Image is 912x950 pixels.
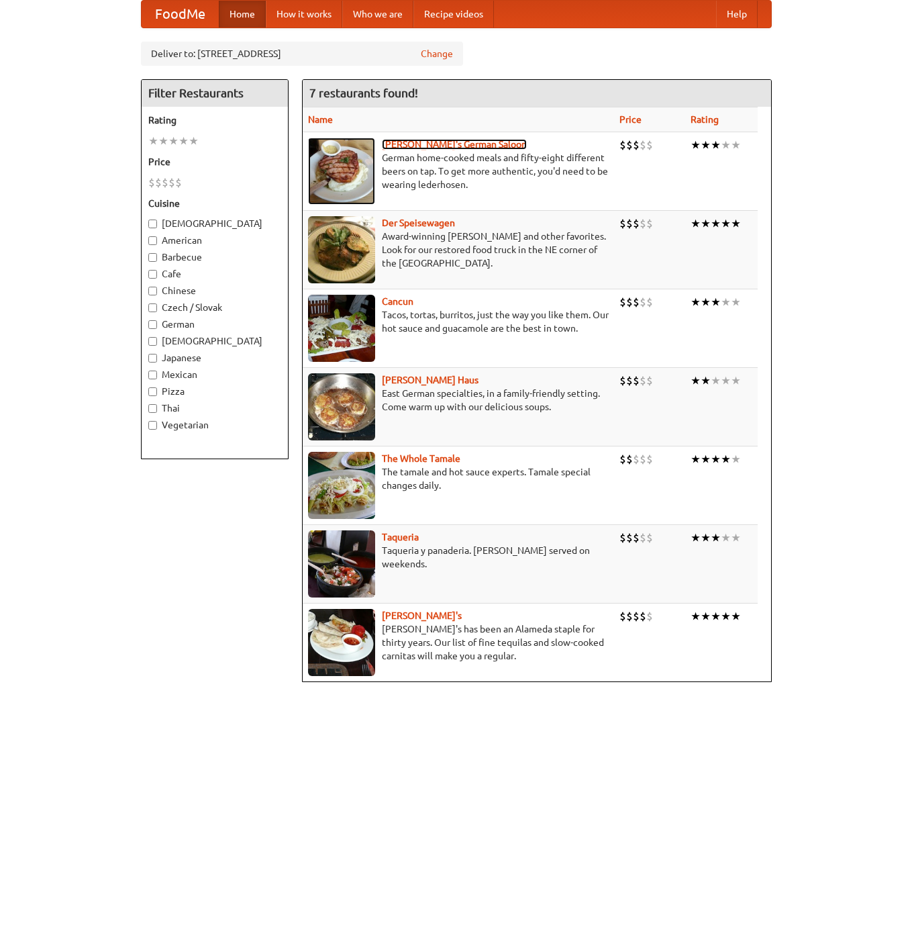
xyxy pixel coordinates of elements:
[168,175,175,190] li: $
[721,530,731,545] li: ★
[158,134,168,148] li: ★
[148,250,281,264] label: Barbecue
[382,532,419,542] a: Taqueria
[308,295,375,362] img: cancun.jpg
[382,453,460,464] a: The Whole Tamale
[413,1,494,28] a: Recipe videos
[382,610,462,621] a: [PERSON_NAME]'s
[148,175,155,190] li: $
[308,373,375,440] img: kohlhaus.jpg
[626,530,633,545] li: $
[619,216,626,231] li: $
[619,609,626,624] li: $
[308,465,609,492] p: The tamale and hot sauce experts. Tamale special changes daily.
[168,134,179,148] li: ★
[308,622,609,663] p: [PERSON_NAME]'s has been an Alameda staple for thirty years. Our list of fine tequilas and slow-c...
[148,236,157,245] input: American
[175,175,182,190] li: $
[619,114,642,125] a: Price
[721,373,731,388] li: ★
[633,609,640,624] li: $
[148,371,157,379] input: Mexican
[308,387,609,414] p: East German specialties, in a family-friendly setting. Come warm up with our delicious soups.
[633,138,640,152] li: $
[308,308,609,335] p: Tacos, tortas, burritos, just the way you like them. Our hot sauce and guacamole are the best in ...
[646,216,653,231] li: $
[308,216,375,283] img: speisewagen.jpg
[646,530,653,545] li: $
[626,452,633,467] li: $
[148,301,281,314] label: Czech / Slovak
[382,139,527,150] b: [PERSON_NAME]'s German Saloon
[711,373,721,388] li: ★
[711,216,721,231] li: ★
[731,530,741,545] li: ★
[619,373,626,388] li: $
[691,530,701,545] li: ★
[701,452,711,467] li: ★
[141,42,463,66] div: Deliver to: [STREET_ADDRESS]
[701,216,711,231] li: ★
[148,368,281,381] label: Mexican
[148,418,281,432] label: Vegetarian
[731,295,741,310] li: ★
[640,295,646,310] li: $
[382,296,413,307] b: Cancun
[731,373,741,388] li: ★
[691,114,719,125] a: Rating
[640,138,646,152] li: $
[721,452,731,467] li: ★
[148,253,157,262] input: Barbecue
[308,609,375,676] img: pedros.jpg
[646,373,653,388] li: $
[701,373,711,388] li: ★
[640,609,646,624] li: $
[721,216,731,231] li: ★
[731,609,741,624] li: ★
[148,270,157,279] input: Cafe
[308,230,609,270] p: Award-winning [PERSON_NAME] and other favorites. Look for our restored food truck in the NE corne...
[308,138,375,205] img: esthers.jpg
[148,113,281,127] h5: Rating
[640,373,646,388] li: $
[721,295,731,310] li: ★
[148,220,157,228] input: [DEMOGRAPHIC_DATA]
[382,375,478,385] a: [PERSON_NAME] Haus
[721,138,731,152] li: ★
[633,295,640,310] li: $
[711,452,721,467] li: ★
[148,421,157,430] input: Vegetarian
[148,401,281,415] label: Thai
[619,452,626,467] li: $
[731,452,741,467] li: ★
[640,216,646,231] li: $
[148,385,281,398] label: Pizza
[421,47,453,60] a: Change
[633,373,640,388] li: $
[721,609,731,624] li: ★
[646,452,653,467] li: $
[691,373,701,388] li: ★
[382,218,455,228] b: Der Speisewagen
[308,544,609,571] p: Taqueria y panaderia. [PERSON_NAME] served on weekends.
[701,609,711,624] li: ★
[701,138,711,152] li: ★
[619,530,626,545] li: $
[701,530,711,545] li: ★
[619,295,626,310] li: $
[308,530,375,598] img: taqueria.jpg
[691,216,701,231] li: ★
[148,134,158,148] li: ★
[309,87,418,99] ng-pluralize: 7 restaurants found!
[148,334,281,348] label: [DEMOGRAPHIC_DATA]
[148,217,281,230] label: [DEMOGRAPHIC_DATA]
[646,295,653,310] li: $
[626,216,633,231] li: $
[691,452,701,467] li: ★
[640,452,646,467] li: $
[626,295,633,310] li: $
